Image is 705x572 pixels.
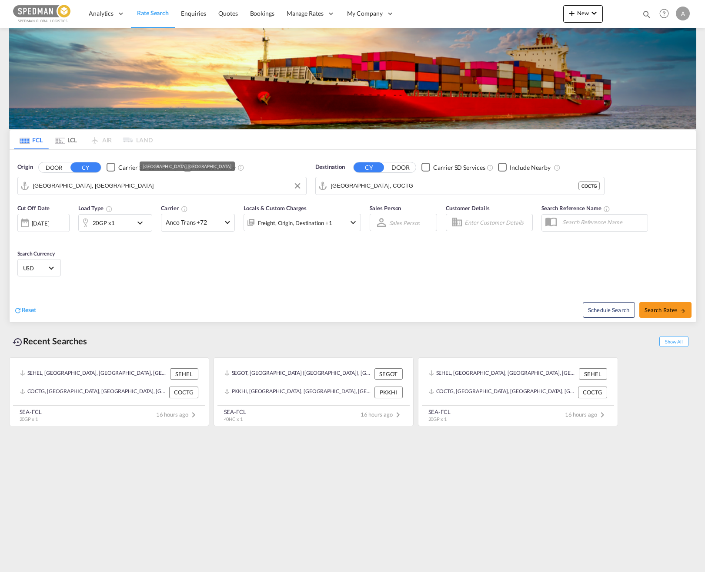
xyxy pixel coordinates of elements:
[20,368,168,380] div: SEHEL, Helsingborg, Sweden, Northern Europe, Europe
[565,411,608,418] span: 16 hours ago
[9,28,696,129] img: LCL+%26+FCL+BACKGROUND.png
[93,217,115,229] div: 20GP x1
[510,163,551,172] div: Include Nearby
[20,416,38,422] span: 20GP x 1
[135,218,150,228] md-icon: icon-chevron-down
[347,9,383,18] span: My Company
[181,205,188,212] md-icon: The selected Trucker/Carrierwill be displayed in the rate results If the rates are from another f...
[224,368,372,380] div: SEGOT, Gothenburg (Goteborg), Sweden, Northern Europe, Europe
[170,368,198,380] div: SEHEL
[291,179,304,192] button: Clear Input
[642,10,652,23] div: icon-magnify
[354,162,384,172] button: CY
[370,205,401,212] span: Sales Person
[106,205,113,212] md-icon: icon-information-outline
[250,10,274,17] span: Bookings
[224,387,372,398] div: PKKHI, Karachi, Pakistan, Indian Subcontinent, Asia Pacific
[14,130,49,149] md-tab-item: FCL
[17,163,33,172] span: Origin
[421,163,485,172] md-checkbox: Checkbox No Ink
[70,162,101,172] button: CY
[464,216,530,229] input: Enter Customer Details
[331,179,578,192] input: Search by Port
[579,368,607,380] div: SEHEL
[429,368,577,380] div: SEHEL, Helsingborg, Sweden, Northern Europe, Europe
[9,357,209,426] recent-search-card: SEHEL, [GEOGRAPHIC_DATA], [GEOGRAPHIC_DATA], [GEOGRAPHIC_DATA], [GEOGRAPHIC_DATA] SEHELCOCTG, [GE...
[657,6,672,21] span: Help
[78,205,113,212] span: Load Type
[589,8,599,18] md-icon: icon-chevron-down
[676,7,690,20] div: A
[17,205,50,212] span: Cut Off Date
[18,177,306,195] md-input-container: Helsingborg, SEHEL
[188,410,199,420] md-icon: icon-chevron-right
[645,306,686,313] span: Search Rates
[583,302,635,318] button: Note: By default Schedule search will only considerorigin ports, destination ports and cut off da...
[169,387,198,398] div: COCTG
[244,214,361,231] div: Freight Origin Destination Factory Stuffingicon-chevron-down
[22,306,37,313] span: Reset
[361,411,403,418] span: 16 hours ago
[642,10,652,19] md-icon: icon-magnify
[49,130,84,149] md-tab-item: LCL
[10,150,696,322] div: Origin DOOR CY Checkbox No InkUnchecked: Search for CY (Container Yard) services for all selected...
[224,408,246,416] div: SEA-FCL
[183,163,236,172] md-checkbox: Checkbox No Ink
[418,357,618,426] recent-search-card: SEHEL, [GEOGRAPHIC_DATA], [GEOGRAPHIC_DATA], [GEOGRAPHIC_DATA], [GEOGRAPHIC_DATA] SEHELCOCTG, [GE...
[597,410,608,420] md-icon: icon-chevron-right
[14,306,22,314] md-icon: icon-refresh
[657,6,676,22] div: Help
[20,387,167,398] div: COCTG, Cartagena, Colombia, South America, Americas
[541,205,611,212] span: Search Reference Name
[498,163,551,172] md-checkbox: Checkbox No Ink
[554,164,561,171] md-icon: Unchecked: Ignores neighbouring ports when fetching rates.Checked : Includes neighbouring ports w...
[13,337,23,347] md-icon: icon-backup-restore
[166,218,222,227] span: Anco Trans +72
[14,306,37,315] div: icon-refreshReset
[374,387,403,398] div: PKKHI
[214,357,414,426] recent-search-card: SEGOT, [GEOGRAPHIC_DATA] ([GEOGRAPHIC_DATA]), [GEOGRAPHIC_DATA], [GEOGRAPHIC_DATA], [GEOGRAPHIC_D...
[639,302,692,318] button: Search Ratesicon-arrow-right
[156,411,199,418] span: 16 hours ago
[39,162,69,172] button: DOOR
[388,216,421,229] md-select: Sales Person
[20,408,42,416] div: SEA-FCL
[22,262,56,274] md-select: Select Currency: $ USDUnited States Dollar
[428,416,447,422] span: 20GP x 1
[578,387,607,398] div: COCTG
[258,217,332,229] div: Freight Origin Destination Factory Stuffing
[218,10,237,17] span: Quotes
[14,130,153,149] md-pagination-wrapper: Use the left and right arrow keys to navigate between tabs
[287,9,324,18] span: Manage Rates
[563,5,603,23] button: icon-plus 400-fgNewicon-chevron-down
[446,205,490,212] span: Customer Details
[558,215,648,229] input: Search Reference Name
[385,162,416,172] button: DOOR
[118,163,170,172] div: Carrier SD Services
[487,164,494,171] md-icon: Unchecked: Search for CY (Container Yard) services for all selected carriers.Checked : Search for...
[9,331,91,351] div: Recent Searches
[659,336,688,347] span: Show All
[244,205,307,212] span: Locals & Custom Charges
[13,4,72,24] img: c12ca350ff1b11efb6b291369744d907.png
[137,9,169,17] span: Rate Search
[17,231,24,243] md-datepicker: Select
[315,163,345,172] span: Destination
[393,410,403,420] md-icon: icon-chevron-right
[33,179,302,192] input: Search by Port
[433,163,485,172] div: Carrier SD Services
[603,205,610,212] md-icon: Your search will be saved by the below given name
[78,214,152,232] div: 20GP x1icon-chevron-down
[224,416,243,422] span: 40HC x 1
[578,182,600,190] div: COCTG
[428,408,451,416] div: SEA-FCL
[89,9,114,18] span: Analytics
[348,217,358,228] md-icon: icon-chevron-down
[316,177,604,195] md-input-container: Cartagena, COCTG
[680,308,686,314] md-icon: icon-arrow-right
[143,162,231,171] div: [GEOGRAPHIC_DATA], [GEOGRAPHIC_DATA]
[23,264,47,272] span: USD
[567,10,599,17] span: New
[32,219,50,227] div: [DATE]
